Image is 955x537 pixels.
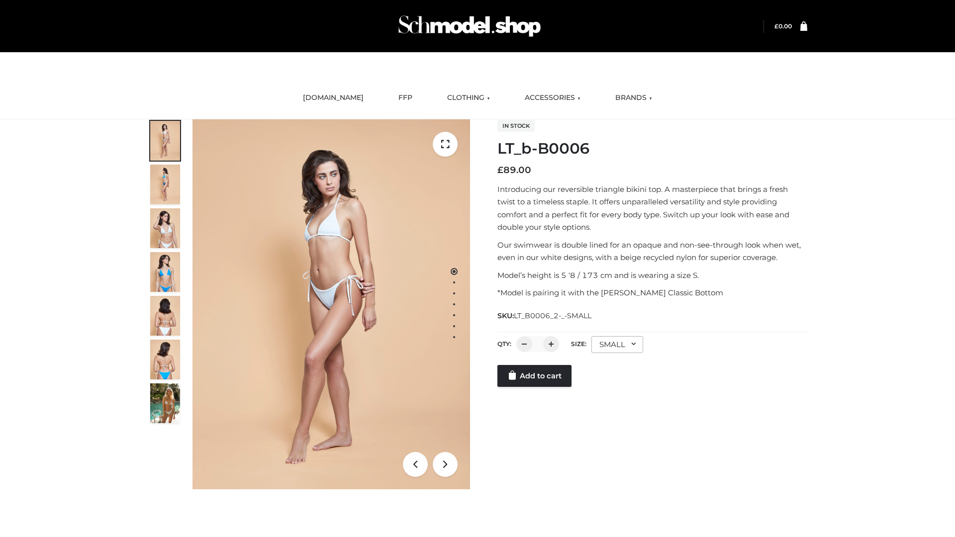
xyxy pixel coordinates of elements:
img: ArielClassicBikiniTop_CloudNine_AzureSky_OW114ECO_1 [192,119,470,489]
a: FFP [391,87,420,109]
img: ArielClassicBikiniTop_CloudNine_AzureSky_OW114ECO_4-scaled.jpg [150,252,180,292]
img: ArielClassicBikiniTop_CloudNine_AzureSky_OW114ECO_8-scaled.jpg [150,340,180,379]
label: QTY: [497,340,511,348]
span: LT_B0006_2-_-SMALL [514,311,591,320]
img: ArielClassicBikiniTop_CloudNine_AzureSky_OW114ECO_7-scaled.jpg [150,296,180,336]
span: SKU: [497,310,592,322]
bdi: 89.00 [497,165,531,176]
a: £0.00 [774,22,792,30]
span: In stock [497,120,535,132]
span: £ [497,165,503,176]
p: *Model is pairing it with the [PERSON_NAME] Classic Bottom [497,286,807,299]
bdi: 0.00 [774,22,792,30]
p: Introducing our reversible triangle bikini top. A masterpiece that brings a fresh twist to a time... [497,183,807,234]
p: Our swimwear is double lined for an opaque and non-see-through look when wet, even in our white d... [497,239,807,264]
a: CLOTHING [440,87,497,109]
a: ACCESSORIES [517,87,588,109]
label: Size: [571,340,586,348]
span: £ [774,22,778,30]
img: Schmodel Admin 964 [395,6,544,46]
a: BRANDS [608,87,660,109]
h1: LT_b-B0006 [497,140,807,158]
div: SMALL [591,336,643,353]
img: ArielClassicBikiniTop_CloudNine_AzureSky_OW114ECO_2-scaled.jpg [150,165,180,204]
a: Add to cart [497,365,572,387]
a: [DOMAIN_NAME] [295,87,371,109]
img: ArielClassicBikiniTop_CloudNine_AzureSky_OW114ECO_1-scaled.jpg [150,121,180,161]
p: Model’s height is 5 ‘8 / 173 cm and is wearing a size S. [497,269,807,282]
img: ArielClassicBikiniTop_CloudNine_AzureSky_OW114ECO_3-scaled.jpg [150,208,180,248]
img: Arieltop_CloudNine_AzureSky2.jpg [150,383,180,423]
